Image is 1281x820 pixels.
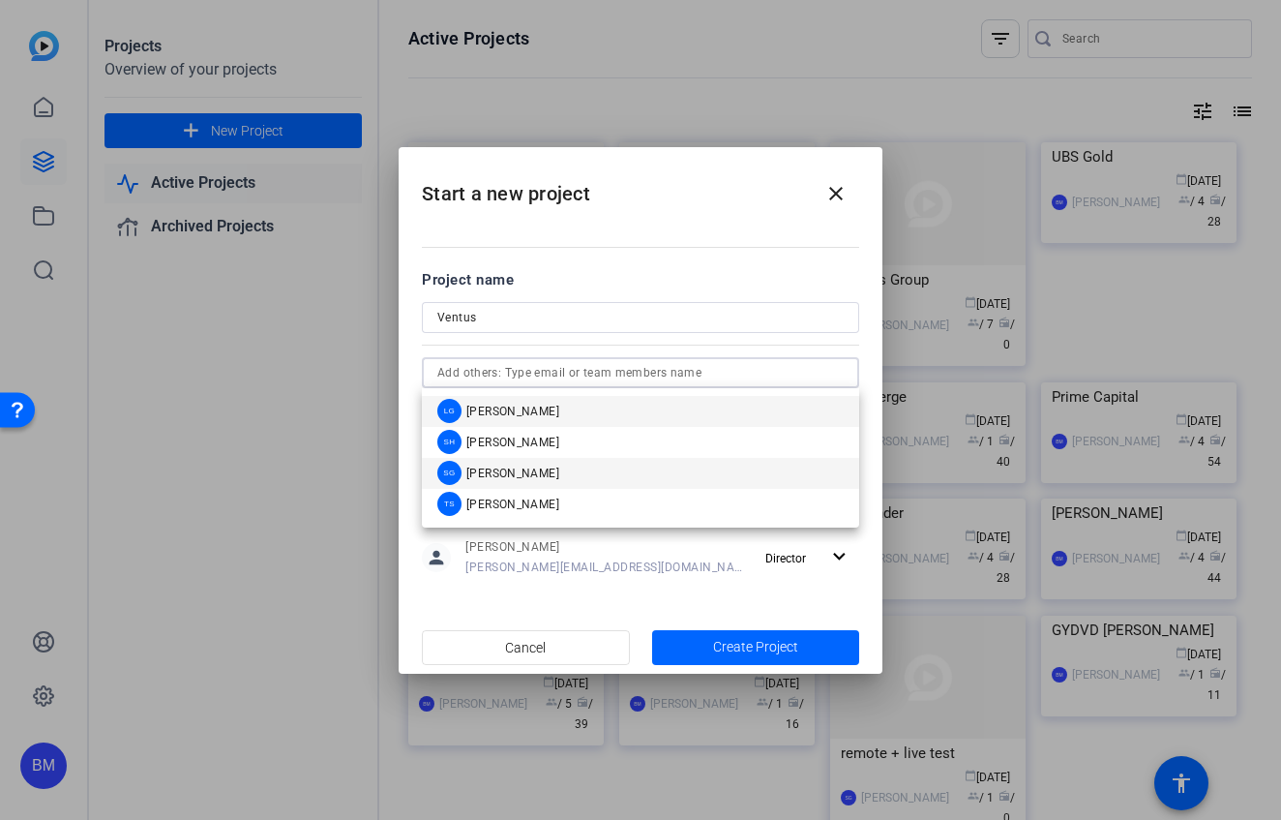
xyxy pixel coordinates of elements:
button: Cancel [422,630,630,665]
input: Enter Project Name [437,306,844,329]
mat-icon: person [422,543,451,572]
div: Project name [422,269,859,290]
span: Create Project [713,637,798,657]
span: Cancel [505,629,546,666]
div: SH [437,430,462,454]
mat-icon: expand_more [827,545,851,569]
span: Director [765,552,806,565]
span: [PERSON_NAME] [466,435,559,450]
div: TS [437,492,462,516]
span: [PERSON_NAME] [465,539,743,555]
div: LG [437,399,462,423]
button: Create Project [652,630,860,665]
input: Add others: Type email or team members name [437,361,844,384]
mat-icon: close [824,182,848,205]
div: SG [437,461,462,485]
span: [PERSON_NAME][EMAIL_ADDRESS][DOMAIN_NAME] [465,560,743,575]
span: [PERSON_NAME] [466,404,559,419]
h2: Start a new project [399,147,882,226]
span: [PERSON_NAME] [466,466,559,481]
span: [PERSON_NAME] [466,497,559,512]
button: Director [758,540,859,575]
